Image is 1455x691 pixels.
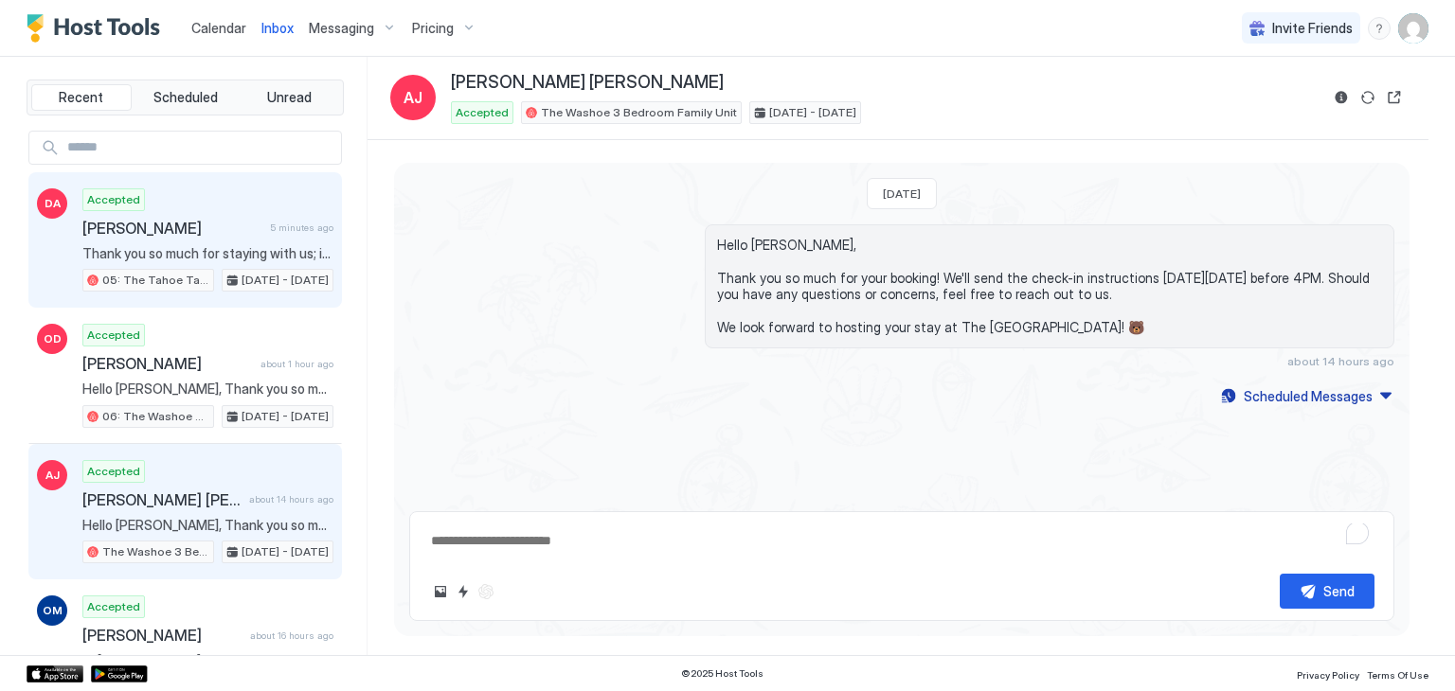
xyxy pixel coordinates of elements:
span: Hello [PERSON_NAME], Thank you so much for your booking! We'll send the check-in instructions [DA... [82,381,333,398]
a: Inbox [261,18,294,38]
span: [PERSON_NAME] [PERSON_NAME] [451,72,724,94]
button: Scheduled [135,84,236,111]
button: Reservation information [1330,86,1353,109]
span: Hello [PERSON_NAME], Thank you so much for your booking! We'll send the check-in instructions [DA... [717,237,1382,336]
span: [DATE] - [DATE] [769,104,856,121]
span: OM [43,602,63,619]
div: tab-group [27,80,344,115]
textarea: To enrich screen reader interactions, please activate Accessibility in Grammarly extension settings [429,523,1374,558]
span: 06: The Washoe Sierra Studio [102,408,209,425]
span: The Washoe 3 Bedroom Family Unit [102,543,209,560]
span: AJ [45,467,60,484]
span: [PERSON_NAME] [82,354,253,373]
span: [PERSON_NAME] [82,626,242,645]
a: Terms Of Use [1367,664,1428,683]
span: OD [44,330,62,347]
span: [DATE] - [DATE] [242,543,329,560]
button: Sync reservation [1356,86,1379,109]
button: Send [1280,574,1374,609]
a: Calendar [191,18,246,38]
button: Open reservation [1383,86,1406,109]
div: Scheduled Messages [1244,386,1373,406]
span: AJ [404,86,422,109]
a: App Store [27,665,83,682]
span: Pricing [412,20,454,37]
span: [DATE] - [DATE] [242,408,329,425]
span: DA [45,195,61,212]
a: Host Tools Logo [27,14,169,43]
span: Hello [PERSON_NAME], Thank you so much for your booking! We'll send the check-in instructions [DA... [82,517,333,534]
span: Calendar [191,20,246,36]
button: Quick reply [452,580,475,603]
div: User profile [1398,13,1428,44]
span: Thank you so much for staying with us; it was a pleasure to host you! We hope you had a relaxing ... [82,245,333,262]
span: The Washoe 3 Bedroom Family Unit [541,104,737,121]
span: about 14 hours ago [249,493,333,505]
span: 5 minutes ago [270,221,333,234]
a: Google Play Store [91,665,148,682]
span: [PERSON_NAME] [PERSON_NAME] [82,490,242,509]
span: Accepted [87,327,140,344]
span: about 16 hours ago [250,629,333,642]
span: © 2025 Host Tools [681,667,763,680]
a: Privacy Policy [1297,664,1359,683]
div: menu [1368,17,1391,40]
span: Unread [267,89,312,106]
button: Recent [31,84,132,111]
span: Inbox [261,20,294,36]
span: [PERSON_NAME] [82,219,262,238]
span: 05: The Tahoe Tamarack Pet Friendly Studio [102,272,209,289]
span: Messaging [309,20,374,37]
span: about 14 hours ago [1287,354,1394,368]
span: Hi [PERSON_NAME], thanks for booking your stay with us! Details of your Booking: 📍 [STREET_ADDRES... [82,652,333,669]
span: Scheduled [153,89,218,106]
span: Invite Friends [1272,20,1353,37]
span: [DATE] [883,186,921,201]
span: Accepted [87,598,140,615]
button: Unread [239,84,339,111]
span: Privacy Policy [1297,669,1359,681]
input: Input Field [60,132,341,164]
button: Scheduled Messages [1218,383,1394,409]
span: Accepted [456,104,509,121]
span: about 1 hour ago [260,358,333,370]
span: [DATE] - [DATE] [242,272,329,289]
span: Accepted [87,191,140,208]
button: Upload image [429,580,452,603]
span: Terms Of Use [1367,669,1428,681]
span: Recent [59,89,103,106]
span: Accepted [87,463,140,480]
div: Send [1323,581,1355,601]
